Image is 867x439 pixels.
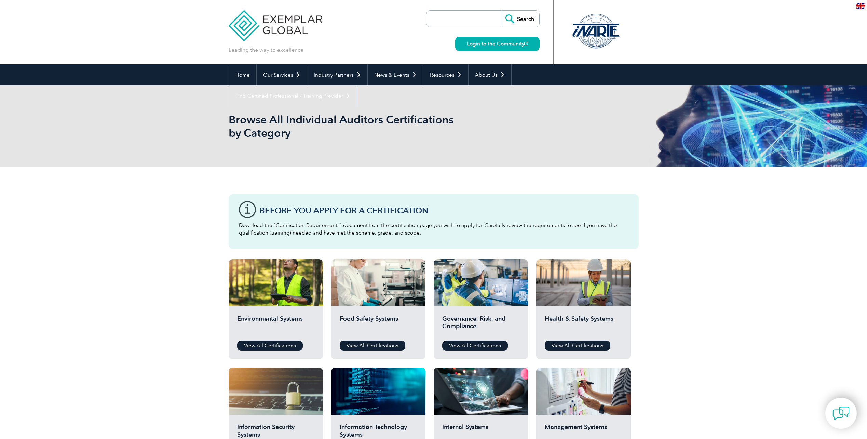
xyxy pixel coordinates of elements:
[229,113,491,139] h1: Browse All Individual Auditors Certifications by Category
[455,37,540,51] a: Login to the Community
[259,206,628,215] h3: Before You Apply For a Certification
[545,341,610,351] a: View All Certifications
[307,64,367,85] a: Industry Partners
[442,315,519,335] h2: Governance, Risk, and Compliance
[229,46,303,54] p: Leading the way to excellence
[237,341,303,351] a: View All Certifications
[832,405,850,422] img: contact-chat.png
[423,64,468,85] a: Resources
[856,3,865,9] img: en
[442,341,508,351] a: View All Certifications
[239,222,628,237] p: Download the “Certification Requirements” document from the certification page you wish to apply ...
[340,315,417,335] h2: Food Safety Systems
[257,64,307,85] a: Our Services
[502,11,539,27] input: Search
[545,315,622,335] h2: Health & Safety Systems
[469,64,511,85] a: About Us
[340,341,405,351] a: View All Certifications
[524,42,528,45] img: open_square.png
[368,64,423,85] a: News & Events
[229,85,357,107] a: Find Certified Professional / Training Provider
[237,315,314,335] h2: Environmental Systems
[229,64,256,85] a: Home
